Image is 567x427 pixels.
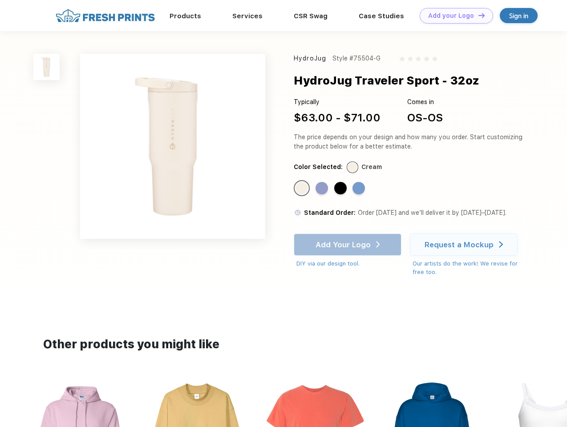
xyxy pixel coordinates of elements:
[408,56,413,61] img: gray_star.svg
[352,182,365,194] div: Light Blue
[294,162,343,172] div: Color Selected:
[425,240,494,249] div: Request a Mockup
[294,133,526,151] div: The price depends on your design and how many you order. Start customizing the product below for ...
[358,209,506,216] span: Order [DATE] and we’ll deliver it by [DATE]–[DATE].
[413,259,526,277] div: Our artists do the work! We revise for free too.
[416,56,421,61] img: gray_star.svg
[399,56,405,61] img: gray_star.svg
[316,182,328,194] div: Peri
[294,110,381,126] div: $63.00 - $71.00
[33,54,60,80] img: func=resize&h=100
[424,56,429,61] img: gray_star.svg
[478,13,485,18] img: DT
[407,97,443,107] div: Comes in
[334,182,347,194] div: Black
[499,241,503,248] img: white arrow
[296,259,401,268] div: DIY via our design tool.
[500,8,538,23] a: Sign in
[432,56,437,61] img: gray_star.svg
[43,336,523,353] div: Other products you might like
[294,72,479,89] div: HydroJug Traveler Sport - 32oz
[407,110,443,126] div: OS-OS
[296,182,308,194] div: Cream
[53,8,158,24] img: fo%20logo%202.webp
[294,97,381,107] div: Typically
[80,54,265,239] img: func=resize&h=640
[304,209,356,216] span: Standard Order:
[332,54,381,63] div: Style #75504-G
[509,11,528,21] div: Sign in
[170,12,201,20] a: Products
[428,12,474,20] div: Add your Logo
[361,162,382,172] div: Cream
[294,54,326,63] div: HydroJug
[294,209,302,217] img: standard order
